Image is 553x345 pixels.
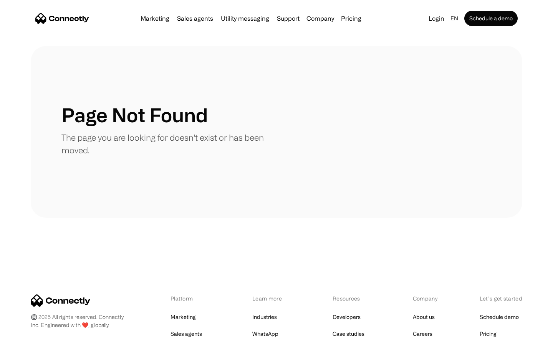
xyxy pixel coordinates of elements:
[171,329,202,339] a: Sales agents
[15,332,46,342] ul: Language list
[171,312,196,322] a: Marketing
[61,131,276,156] p: The page you are looking for doesn't exist or has been moved.
[480,312,519,322] a: Schedule demo
[306,13,334,24] div: Company
[333,312,361,322] a: Developers
[218,15,272,21] a: Utility messaging
[480,329,497,339] a: Pricing
[480,294,522,302] div: Let’s get started
[137,15,172,21] a: Marketing
[61,103,208,127] h1: Page Not Found
[450,13,458,24] div: en
[413,294,440,302] div: Company
[413,312,435,322] a: About us
[252,312,277,322] a: Industries
[252,329,278,339] a: WhatsApp
[338,15,364,21] a: Pricing
[333,294,373,302] div: Resources
[426,13,447,24] a: Login
[464,11,518,26] a: Schedule a demo
[171,294,212,302] div: Platform
[8,331,46,342] aside: Language selected: English
[413,329,432,339] a: Careers
[333,329,364,339] a: Case studies
[174,15,216,21] a: Sales agents
[274,15,303,21] a: Support
[252,294,293,302] div: Learn more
